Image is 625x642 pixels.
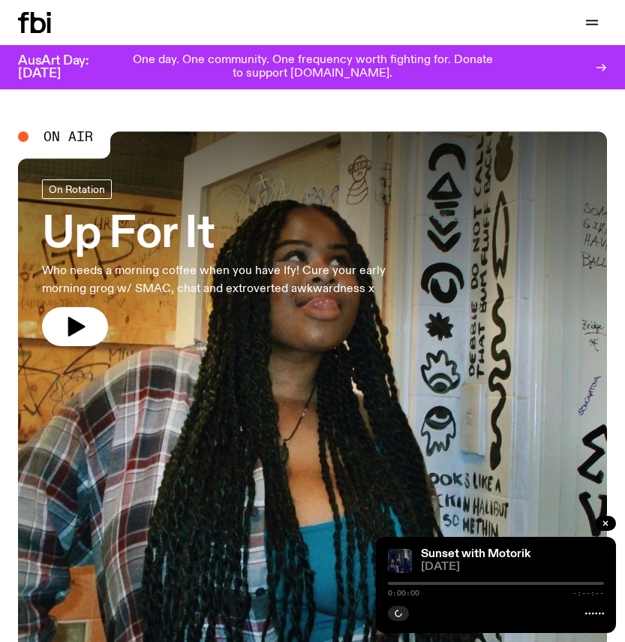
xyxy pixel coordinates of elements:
[42,214,426,256] h3: Up For It
[42,179,112,199] a: On Rotation
[42,262,426,298] p: Who needs a morning coffee when you have Ify! Cure your early morning grog w/ SMAC, chat and extr...
[44,130,93,143] span: On Air
[388,589,419,597] span: 0:00:00
[572,589,604,597] span: -:--:--
[49,183,105,194] span: On Rotation
[42,179,426,346] a: Up For ItWho needs a morning coffee when you have Ify! Cure your early morning grog w/ SMAC, chat...
[126,54,499,80] p: One day. One community. One frequency worth fighting for. Donate to support [DOMAIN_NAME].
[421,548,530,560] a: Sunset with Motorik
[18,55,114,80] h3: AusArt Day: [DATE]
[421,562,604,573] span: [DATE]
